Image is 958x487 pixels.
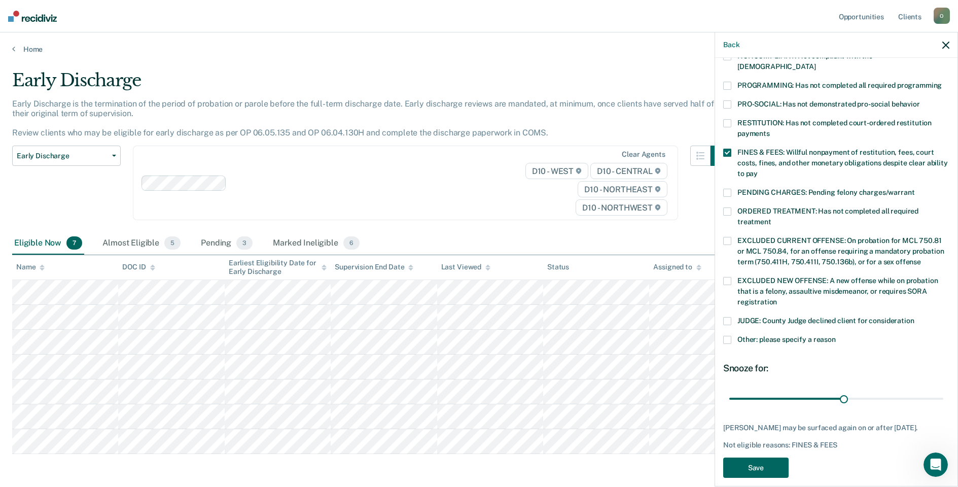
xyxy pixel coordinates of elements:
span: 6 [343,236,360,250]
a: Home [12,45,946,54]
img: Recidiviz [8,11,57,22]
div: DOC ID [122,263,155,271]
span: D10 - NORTHWEST [576,199,667,216]
div: Status [547,263,569,271]
span: EXCLUDED CURRENT OFFENSE: On probation for MCL 750.81 or MCL 750.84, for an offense requiring a m... [737,236,944,266]
span: 7 [66,236,82,250]
span: RESTITUTION: Has not completed court-ordered restitution payments [737,119,932,137]
div: Eligible Now [12,232,84,255]
div: Clear agents [622,150,665,159]
div: Not eligible reasons: FINES & FEES [723,441,949,449]
span: FINES & FEES: Willful nonpayment of restitution, fees, court costs, fines, and other monetary obl... [737,148,948,178]
button: Back [723,41,739,49]
span: Other: please specify a reason [737,335,836,343]
div: Early Discharge [12,70,731,99]
div: Marked Ineligible [271,232,362,255]
span: ORDERED TREATMENT: Has not completed all required treatment [737,207,918,226]
span: PENDING CHARGES: Pending felony charges/warrant [737,188,914,196]
div: Earliest Eligibility Date for Early Discharge [229,259,327,276]
div: O [934,8,950,24]
span: PRO-SOCIAL: Has not demonstrated pro-social behavior [737,100,920,108]
div: Pending [199,232,255,255]
span: D10 - NORTHEAST [578,181,667,197]
div: Name [16,263,45,271]
span: 5 [164,236,181,250]
div: [PERSON_NAME] may be surfaced again on or after [DATE]. [723,424,949,432]
div: Almost Eligible [100,232,183,255]
span: JUDGE: County Judge declined client for consideration [737,317,914,325]
span: NONCOMPLIANT: Not compliant with the [DEMOGRAPHIC_DATA] [737,52,873,71]
span: D10 - WEST [525,163,588,179]
button: Save [723,458,789,478]
span: D10 - CENTRAL [590,163,667,179]
div: Supervision End Date [335,263,413,271]
span: EXCLUDED NEW OFFENSE: A new offense while on probation that is a felony, assaultive misdemeanor, ... [737,276,938,306]
p: Early Discharge is the termination of the period of probation or parole before the full-term disc... [12,99,714,138]
span: PROGRAMMING: Has not completed all required programming [737,81,942,89]
div: Last Viewed [441,263,490,271]
span: Early Discharge [17,152,108,160]
iframe: Intercom live chat [924,453,948,477]
div: Assigned to [653,263,701,271]
span: 3 [236,236,253,250]
div: Snooze for: [723,363,949,374]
